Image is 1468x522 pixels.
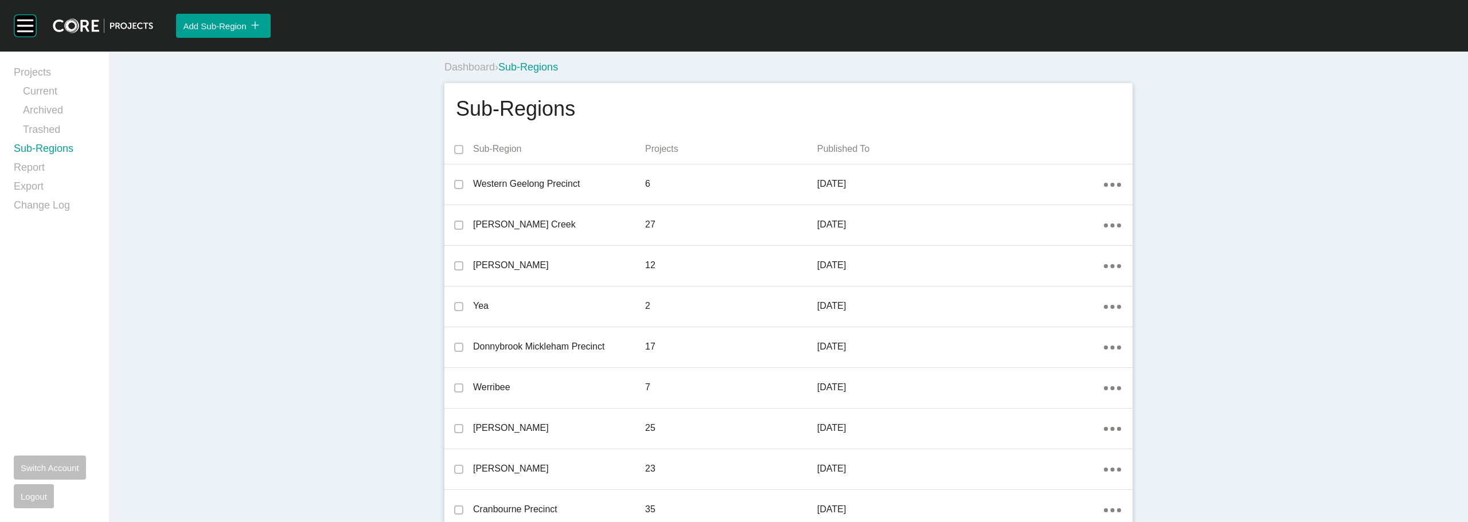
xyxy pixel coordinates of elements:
[473,259,645,272] p: [PERSON_NAME]
[14,484,54,508] button: Logout
[817,178,1104,190] p: [DATE]
[645,143,817,155] p: Projects
[817,381,1104,394] p: [DATE]
[183,21,246,31] span: Add Sub-Region
[817,340,1104,353] p: [DATE]
[473,178,645,190] p: Western Geelong Precinct
[817,300,1104,312] p: [DATE]
[473,218,645,231] p: [PERSON_NAME] Creek
[645,340,817,353] p: 17
[645,462,817,475] p: 23
[817,143,1104,155] p: Published To
[645,218,817,231] p: 27
[473,381,645,394] p: Werribee
[498,61,558,73] span: Sub-Regions
[14,142,95,160] a: Sub-Regions
[495,61,498,73] span: ›
[645,422,817,434] p: 25
[817,503,1104,516] p: [DATE]
[473,462,645,475] p: [PERSON_NAME]
[645,300,817,312] p: 2
[23,103,95,122] a: Archived
[817,462,1104,475] p: [DATE]
[817,259,1104,272] p: [DATE]
[14,179,95,198] a: Export
[21,492,47,501] span: Logout
[176,14,270,38] button: Add Sub-Region
[473,503,645,516] p: Cranbourne Precinct
[444,61,495,73] a: Dashboard
[14,456,86,480] button: Switch Account
[473,143,645,155] p: Sub-Region
[456,95,575,123] h1: Sub-Regions
[53,18,153,33] img: core-logo-dark.3138cae2.png
[23,123,95,142] a: Trashed
[21,463,79,473] span: Switch Account
[473,340,645,353] p: Donnybrook Mickleham Precinct
[23,84,95,103] a: Current
[645,178,817,190] p: 6
[817,218,1104,231] p: [DATE]
[817,422,1104,434] p: [DATE]
[14,198,95,217] a: Change Log
[473,422,645,434] p: [PERSON_NAME]
[14,65,95,84] a: Projects
[473,300,645,312] p: Yea
[645,503,817,516] p: 35
[14,160,95,179] a: Report
[645,259,817,272] p: 12
[645,381,817,394] p: 7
